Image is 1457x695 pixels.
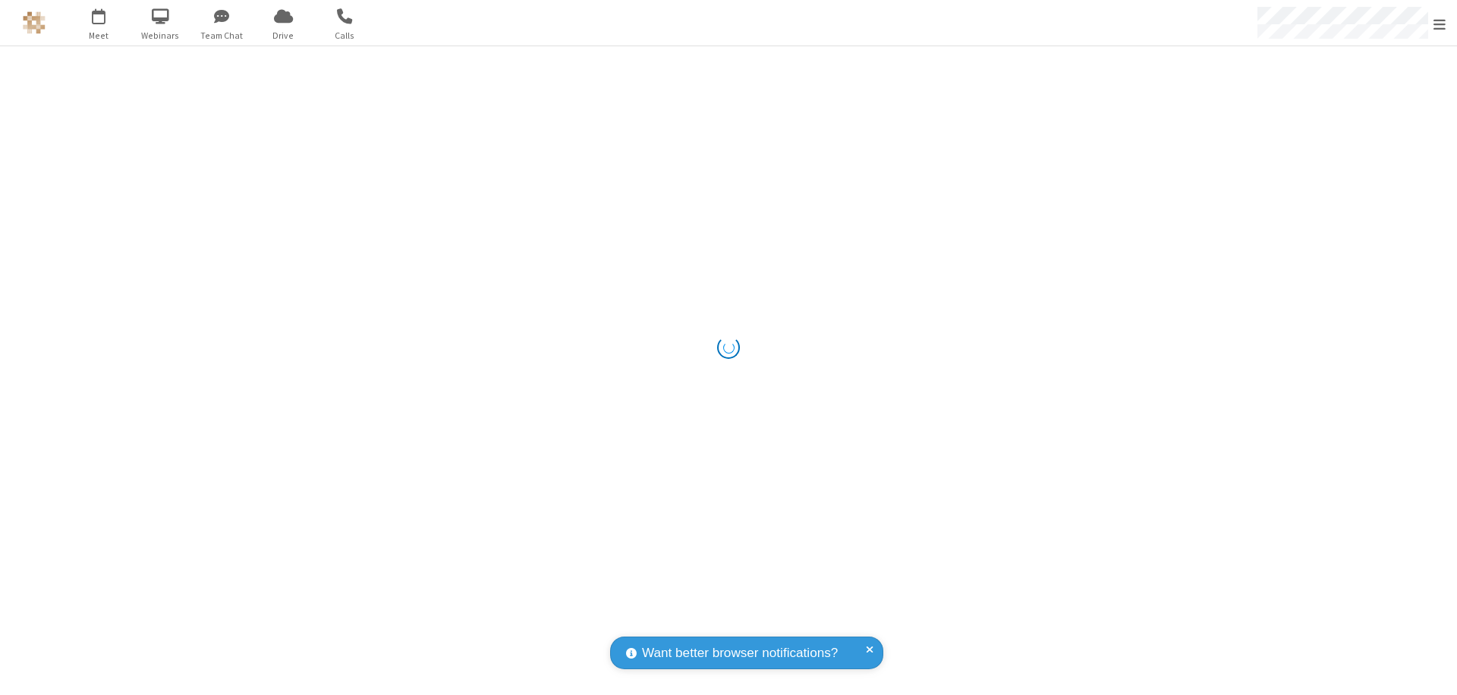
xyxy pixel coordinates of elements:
[132,29,189,42] span: Webinars
[255,29,312,42] span: Drive
[71,29,127,42] span: Meet
[642,643,838,663] span: Want better browser notifications?
[23,11,46,34] img: QA Selenium DO NOT DELETE OR CHANGE
[316,29,373,42] span: Calls
[194,29,250,42] span: Team Chat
